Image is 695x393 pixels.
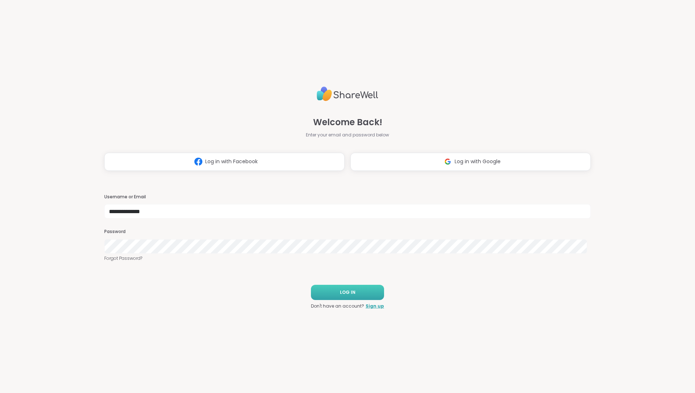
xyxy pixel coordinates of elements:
button: Log in with Facebook [104,153,345,171]
span: Don't have an account? [311,303,364,309]
span: Welcome Back! [313,116,382,129]
button: LOG IN [311,285,384,300]
span: Log in with Facebook [205,158,258,165]
button: Log in with Google [350,153,591,171]
span: Log in with Google [455,158,501,165]
span: Enter your email and password below [306,132,389,138]
a: Forgot Password? [104,255,591,262]
h3: Password [104,229,591,235]
span: LOG IN [340,289,355,296]
img: ShareWell Logomark [191,155,205,168]
img: ShareWell Logomark [441,155,455,168]
a: Sign up [366,303,384,309]
h3: Username or Email [104,194,591,200]
img: ShareWell Logo [317,84,378,104]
